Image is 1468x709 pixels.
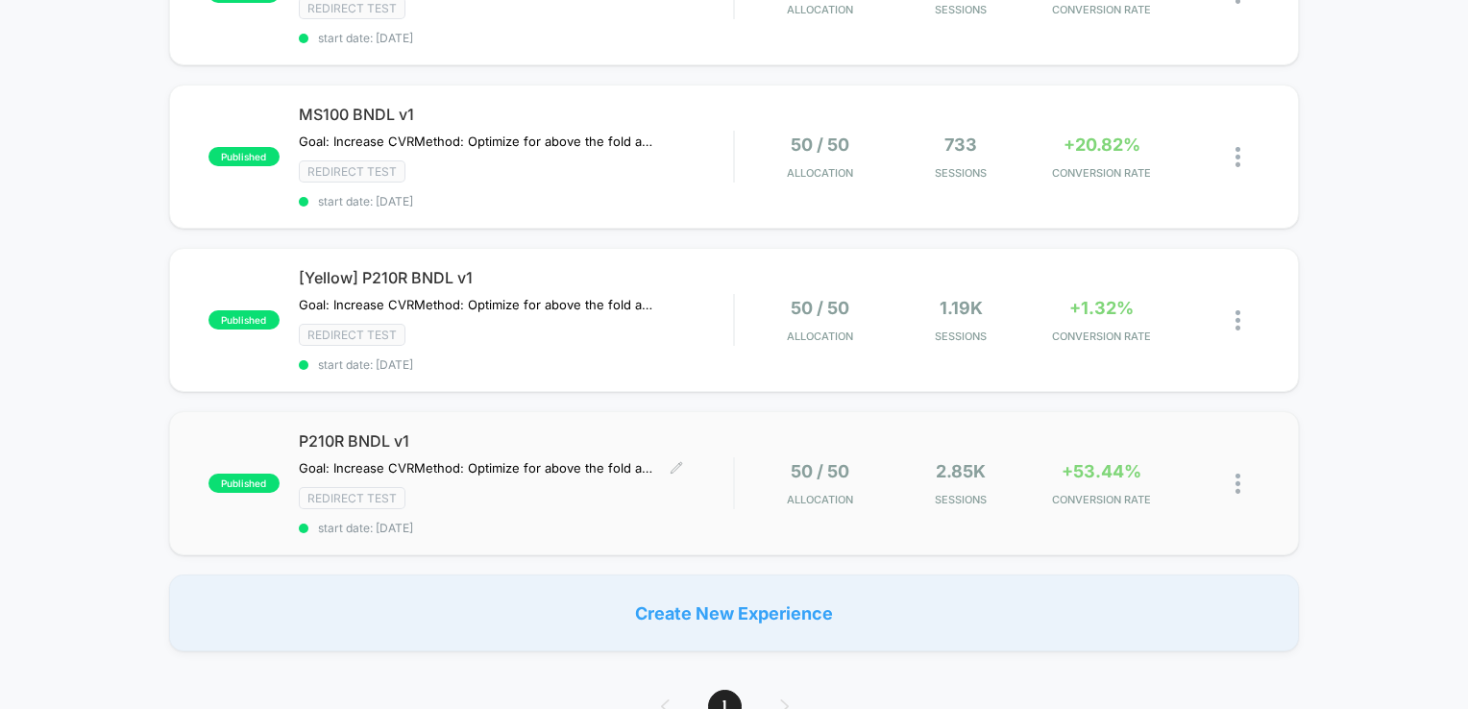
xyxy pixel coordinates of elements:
[787,3,853,16] span: Allocation
[169,575,1300,651] div: Create New Experience
[10,380,40,411] button: Play, NEW DEMO 2025-VEED.mp4
[299,105,734,124] span: MS100 BNDL v1
[895,493,1027,506] span: Sessions
[895,166,1027,180] span: Sessions
[1062,461,1141,481] span: +53.44%
[940,298,983,318] span: 1.19k
[1064,134,1140,155] span: +20.82%
[787,166,853,180] span: Allocation
[1036,330,1167,343] span: CONVERSION RATE
[1036,166,1167,180] span: CONVERSION RATE
[791,461,849,481] span: 50 / 50
[791,134,849,155] span: 50 / 50
[475,385,519,406] div: Current time
[299,431,734,451] span: P210R BNDL v1
[299,268,734,287] span: [Yellow] P210R BNDL v1
[1036,493,1167,506] span: CONVERSION RATE
[895,3,1027,16] span: Sessions
[787,330,853,343] span: Allocation
[299,134,655,149] span: Goal: Increase CVRMethod: Optimize for above the fold actions. Reduces customer frictions and all...
[1236,147,1240,167] img: close
[610,387,668,405] input: Volume
[787,493,853,506] span: Allocation
[208,474,280,493] span: published
[299,487,405,509] span: Redirect Test
[944,134,977,155] span: 733
[1236,474,1240,494] img: close
[936,461,986,481] span: 2.85k
[299,31,734,45] span: start date: [DATE]
[208,147,280,166] span: published
[299,460,655,476] span: Goal: Increase CVRMethod: Optimize for above the fold actions. Reduces customer frictions and all...
[14,354,738,373] input: Seek
[522,385,573,406] div: Duration
[895,330,1027,343] span: Sessions
[299,194,734,208] span: start date: [DATE]
[208,310,280,330] span: published
[299,521,734,535] span: start date: [DATE]
[1236,310,1240,330] img: close
[299,160,405,183] span: Redirect Test
[352,187,398,233] button: Play, NEW DEMO 2025-VEED.mp4
[1069,298,1134,318] span: +1.32%
[299,297,655,312] span: Goal: Increase CVRMethod: Optimize for above the fold actions. Reduces customer frictions and all...
[299,324,405,346] span: Redirect Test
[791,298,849,318] span: 50 / 50
[299,357,734,372] span: start date: [DATE]
[1036,3,1167,16] span: CONVERSION RATE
